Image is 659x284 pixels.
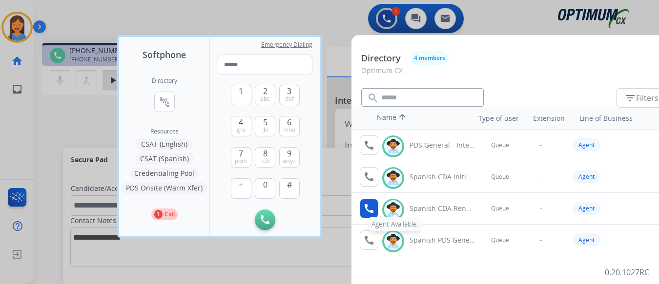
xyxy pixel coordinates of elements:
[540,173,542,181] span: -
[260,95,270,103] span: abc
[396,113,408,124] mat-icon: arrow_upward
[279,116,300,136] button: 6mno
[411,51,449,65] button: 4 members
[573,233,600,246] div: Agent
[410,172,475,182] div: Spanish CDA Initial General - Internal
[151,208,178,220] button: 1Call
[261,157,269,165] span: tuv
[279,147,300,168] button: 9wxyz
[363,234,375,246] mat-icon: call
[386,139,400,154] img: avatar
[605,266,649,278] p: 0.20.1027RC
[287,116,291,128] span: 6
[154,210,163,219] p: 1
[255,178,275,199] button: 0
[231,178,251,199] button: +
[287,148,291,159] span: 9
[231,116,251,136] button: 4ghi
[287,85,291,97] span: 3
[165,210,175,219] p: Call
[261,41,312,49] span: Emergency Dialing
[491,236,509,244] span: Queue
[285,95,294,103] span: def
[540,141,542,149] span: -
[410,204,475,213] div: Spanish CDA Renewal General - Internal
[528,109,570,128] th: Extension
[363,203,375,214] mat-icon: call
[261,215,269,224] img: call-button
[361,52,401,65] p: Directory
[121,182,207,194] button: PDS Onsite (Warm Xfer)
[279,178,300,199] button: #
[363,139,375,151] mat-icon: call
[283,157,296,165] span: wxyz
[263,85,268,97] span: 2
[372,108,460,129] th: Name
[263,179,268,190] span: 0
[263,148,268,159] span: 8
[231,85,251,105] button: 1
[255,116,275,136] button: 5jkl
[491,141,509,149] span: Queue
[235,157,247,165] span: pqrs
[231,147,251,168] button: 7pqrs
[239,85,243,97] span: 1
[624,92,636,104] mat-icon: filter_list
[263,116,268,128] span: 5
[239,148,243,159] span: 7
[491,173,509,181] span: Queue
[159,96,170,108] mat-icon: connect_without_contact
[136,138,192,150] button: CSAT (English)
[540,205,542,212] span: -
[150,128,179,135] span: Resources
[573,138,600,151] div: Agent
[624,92,659,104] span: Filters
[255,85,275,105] button: 2abc
[239,179,243,190] span: +
[465,109,524,128] th: Type of user
[283,126,295,134] span: mno
[386,202,400,217] img: avatar
[410,140,475,150] div: PDS General - Internal
[152,77,177,85] h2: Directory
[363,171,375,183] mat-icon: call
[573,202,600,215] div: Agent
[540,236,542,244] span: -
[360,199,378,218] button: Agent Available.
[287,179,292,190] span: #
[410,235,475,245] div: Spanish PDS General - Internal
[573,170,600,183] div: Agent
[129,168,199,179] button: Credentialing Pool
[491,205,509,212] span: Queue
[367,92,379,104] mat-icon: search
[369,217,421,231] div: Agent Available.
[279,85,300,105] button: 3def
[135,153,194,165] button: CSAT (Spanish)
[239,116,243,128] span: 4
[386,234,400,249] img: avatar
[262,126,268,134] span: jkl
[237,126,245,134] span: ghi
[386,170,400,186] img: avatar
[143,48,186,61] span: Softphone
[255,147,275,168] button: 8tuv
